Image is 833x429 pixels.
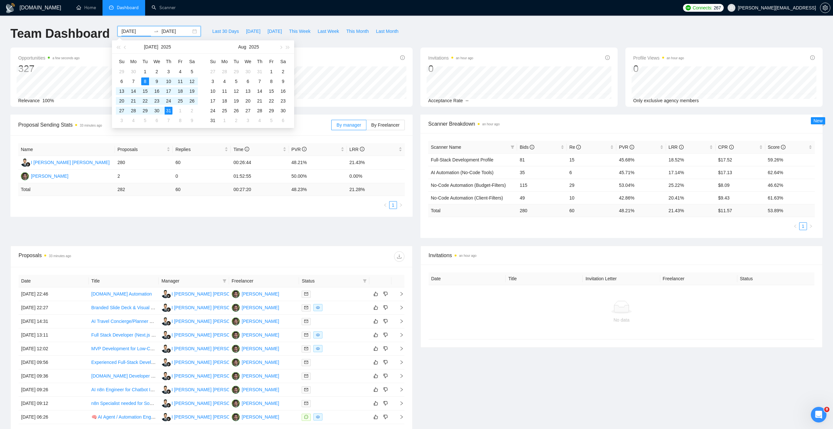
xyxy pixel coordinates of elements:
a: TF[PERSON_NAME] [232,359,279,365]
span: dislike [383,332,388,338]
span: filter [509,142,516,152]
a: [DOMAIN_NAME] Developer with Airtable Expertise Needed for Automation Projects [91,373,262,379]
h1: Team Dashboard [10,26,110,41]
th: Tu [230,56,242,67]
a: IGI [PERSON_NAME] [PERSON_NAME] [161,373,250,378]
span: mail [304,360,308,364]
th: We [151,56,163,67]
img: TF [232,386,240,394]
time: an hour ago [667,56,684,60]
span: swap-right [154,29,159,34]
button: dislike [382,304,389,311]
div: 8 [141,77,149,85]
span: right [399,203,403,207]
div: I [PERSON_NAME] [PERSON_NAME] [171,345,250,352]
a: homeHome [76,5,96,10]
li: 1 [799,222,807,230]
span: like [374,401,378,406]
div: [PERSON_NAME] [242,413,279,421]
span: dislike [383,414,388,420]
button: like [372,345,380,353]
div: 30 [130,68,137,76]
a: TF[PERSON_NAME] [232,414,279,419]
td: 2025-07-28 [219,67,230,76]
div: 29 [232,68,240,76]
a: IGI [PERSON_NAME] [PERSON_NAME] [161,387,250,392]
button: dislike [382,290,389,298]
div: 29 [118,68,126,76]
span: dislike [383,360,388,365]
div: I [PERSON_NAME] [PERSON_NAME] [171,290,250,298]
td: 2025-08-11 [219,86,230,96]
span: mail [304,401,308,405]
a: 🧠 AI Agent / Automation Engineer – Internal Tools & Operations [91,414,221,420]
img: TF [21,172,29,180]
th: Mo [219,56,230,67]
span: like [374,387,378,392]
a: IGI [PERSON_NAME] [PERSON_NAME] [161,414,250,419]
div: 11 [176,77,184,85]
td: 2025-06-29 [116,67,128,76]
a: TF[PERSON_NAME] [232,305,279,310]
td: 2025-08-07 [254,76,266,86]
td: 2025-07-06 [116,76,128,86]
button: Last Week [314,26,343,36]
div: 18 [176,87,184,95]
td: 2025-08-03 [207,76,219,86]
span: like [374,346,378,351]
button: dislike [382,331,389,339]
div: [PERSON_NAME] [31,173,68,180]
img: IG [161,345,170,353]
iframe: Intercom live chat [811,407,826,422]
a: TF[PERSON_NAME] [232,346,279,351]
td: 2025-06-30 [128,67,139,76]
img: gigradar-bm.png [166,376,171,380]
span: This Week [289,28,310,35]
time: a few seconds ago [52,56,79,60]
span: 8 [824,407,829,412]
th: Fr [174,56,186,67]
span: Last Month [376,28,398,35]
th: Replies [173,143,231,156]
button: [DATE] [264,26,285,36]
td: 2025-07-11 [174,76,186,86]
a: IGI [PERSON_NAME] [PERSON_NAME] [161,332,250,337]
span: filter [363,279,367,283]
div: 9 [153,77,161,85]
span: dislike [383,291,388,297]
td: 2025-07-10 [163,76,174,86]
th: Tu [139,56,151,67]
span: Profile Views [633,54,684,62]
div: 3 [165,68,172,76]
button: setting [820,3,830,13]
td: 2025-07-07 [128,76,139,86]
td: 2025-08-12 [230,86,242,96]
td: 2025-07-04 [174,67,186,76]
td: 2025-07-13 [116,86,128,96]
td: 2025-08-13 [242,86,254,96]
td: 2025-07-31 [254,67,266,76]
span: filter [223,279,226,283]
button: 2025 [161,40,171,53]
td: 2025-07-03 [163,67,174,76]
th: Th [254,56,266,67]
a: searchScanner [152,5,176,10]
a: IGI [PERSON_NAME] [PERSON_NAME] [161,359,250,365]
div: 14 [256,87,264,95]
img: IG [161,331,170,339]
img: gigradar-bm.png [166,389,171,394]
td: 2025-08-04 [219,76,230,86]
div: [PERSON_NAME] [242,290,279,298]
div: [PERSON_NAME] [242,359,279,366]
button: like [372,413,380,421]
span: [DATE] [267,28,282,35]
div: I [PERSON_NAME] [PERSON_NAME] [171,318,250,325]
th: Sa [186,56,198,67]
td: 2025-08-15 [266,86,277,96]
button: download [394,251,404,262]
a: IGI [PERSON_NAME] [PERSON_NAME] [161,305,250,310]
button: [DATE] [242,26,264,36]
img: IG [161,317,170,325]
img: IG [161,386,170,394]
span: info-circle [605,55,610,60]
